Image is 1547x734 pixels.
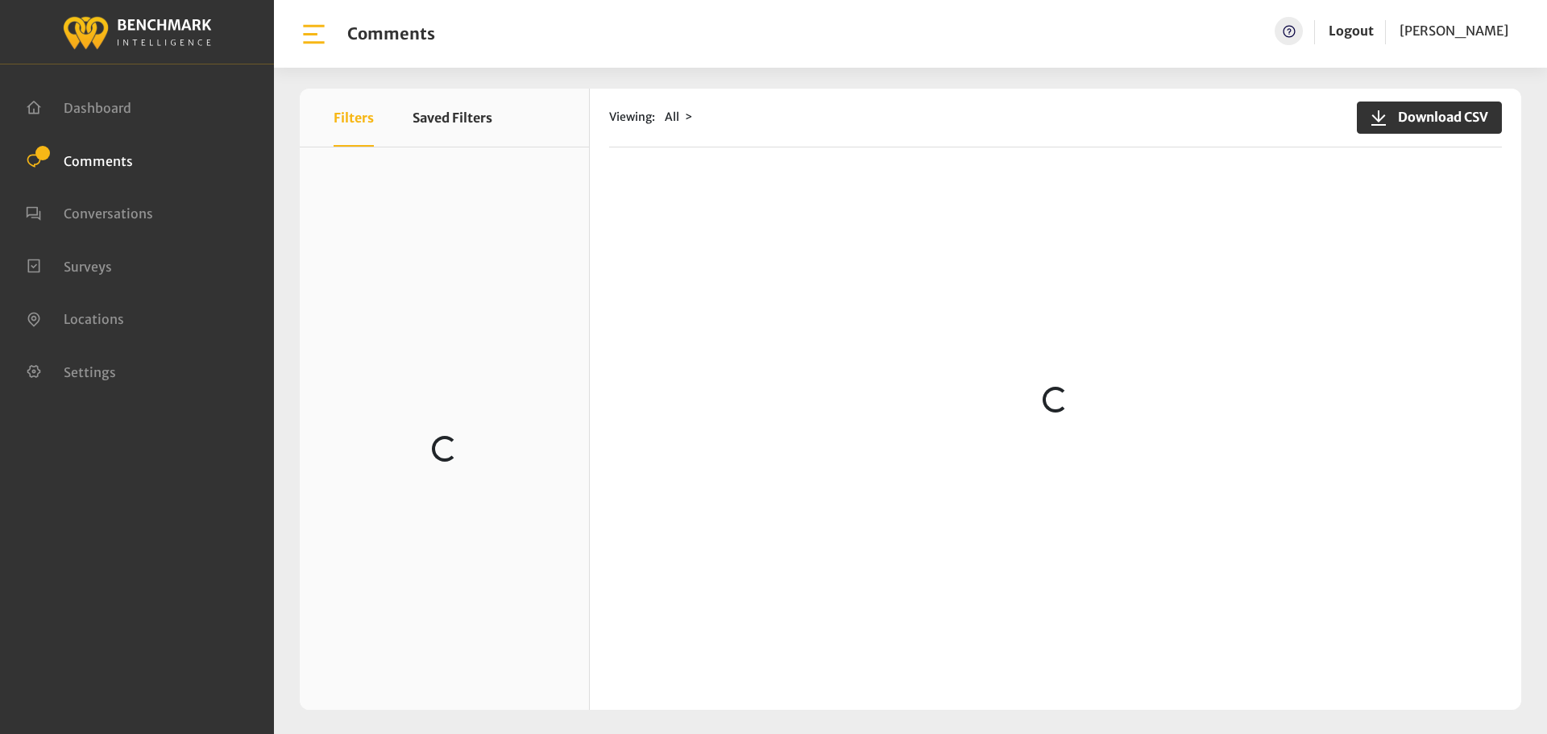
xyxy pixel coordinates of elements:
img: bar [300,20,328,48]
span: All [665,110,679,124]
span: Viewing: [609,109,655,126]
span: Download CSV [1388,107,1488,126]
span: Comments [64,152,133,168]
img: benchmark [62,12,212,52]
a: Dashboard [26,98,131,114]
a: Locations [26,309,124,326]
a: Settings [26,363,116,379]
a: Comments [26,151,133,168]
span: Dashboard [64,100,131,116]
a: [PERSON_NAME] [1400,17,1508,45]
h1: Comments [347,24,435,44]
span: [PERSON_NAME] [1400,23,1508,39]
button: Filters [334,89,374,147]
span: Conversations [64,205,153,222]
a: Logout [1329,23,1374,39]
a: Conversations [26,204,153,220]
span: Settings [64,363,116,379]
span: Locations [64,311,124,327]
button: Download CSV [1357,102,1502,134]
button: Saved Filters [413,89,492,147]
a: Logout [1329,17,1374,45]
span: Surveys [64,258,112,274]
a: Surveys [26,257,112,273]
